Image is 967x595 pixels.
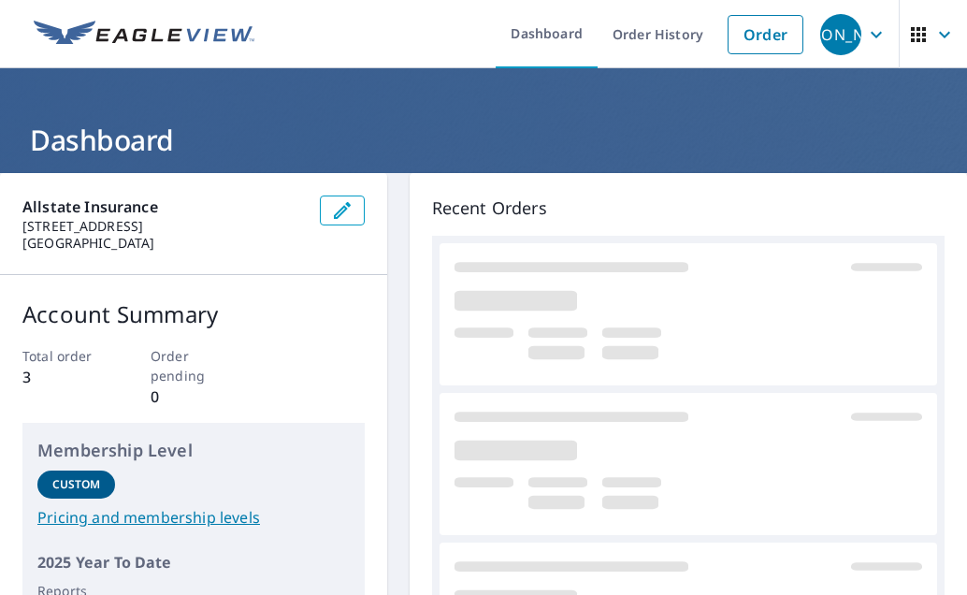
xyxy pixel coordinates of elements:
p: Custom [52,476,101,493]
p: Total order [22,346,108,366]
p: Allstate Insurance [22,196,305,218]
img: EV Logo [34,21,254,49]
p: Order pending [151,346,236,385]
p: [STREET_ADDRESS] [22,218,305,235]
a: Order [728,15,803,54]
div: [PERSON_NAME] [820,14,861,55]
p: 2025 Year To Date [37,551,350,573]
a: Pricing and membership levels [37,506,350,529]
p: 0 [151,385,236,408]
p: Membership Level [37,438,350,463]
p: Recent Orders [432,196,945,221]
p: 3 [22,366,108,388]
p: [GEOGRAPHIC_DATA] [22,235,305,252]
h1: Dashboard [22,121,945,159]
p: Account Summary [22,297,365,331]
